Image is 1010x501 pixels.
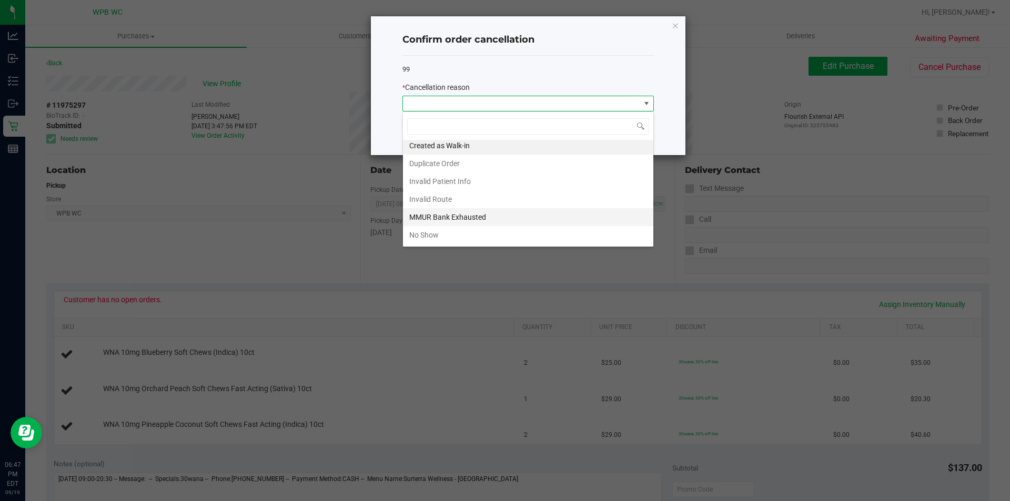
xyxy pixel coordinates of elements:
h4: Confirm order cancellation [402,33,654,47]
li: Invalid Patient Info [403,172,653,190]
li: MMUR Bank Exhausted [403,208,653,226]
li: Duplicate Order [403,155,653,172]
span: Cancellation reason [405,83,470,91]
li: Invalid Route [403,190,653,208]
li: Created as Walk-in [403,137,653,155]
iframe: Resource center [11,417,42,448]
button: Close [672,19,679,32]
span: 99 [402,65,410,73]
li: Other [403,244,653,262]
li: No Show [403,226,653,244]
